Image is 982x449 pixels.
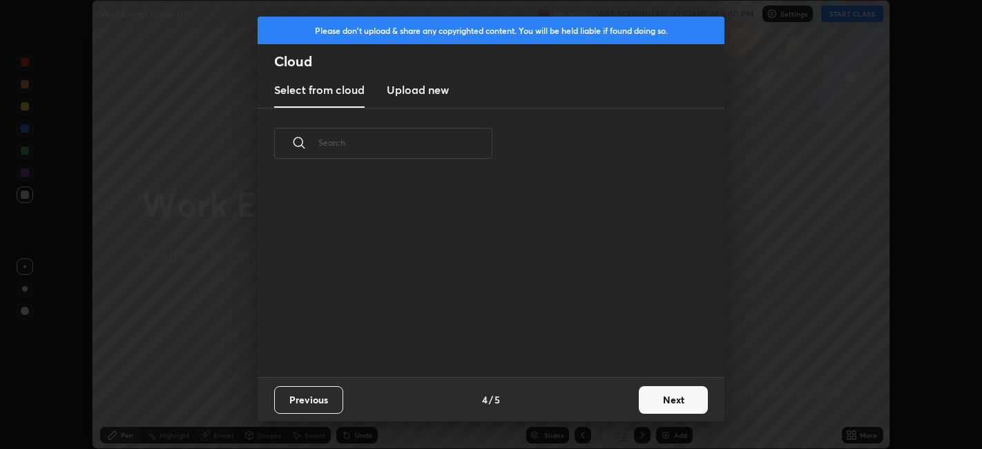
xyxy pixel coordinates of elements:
[387,82,449,98] h3: Upload new
[482,392,488,407] h4: 4
[274,82,365,98] h3: Select from cloud
[639,386,708,414] button: Next
[489,392,493,407] h4: /
[318,113,492,172] input: Search
[258,17,724,44] div: Please don't upload & share any copyrighted content. You will be held liable if found doing so.
[494,392,500,407] h4: 5
[274,386,343,414] button: Previous
[274,52,724,70] h2: Cloud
